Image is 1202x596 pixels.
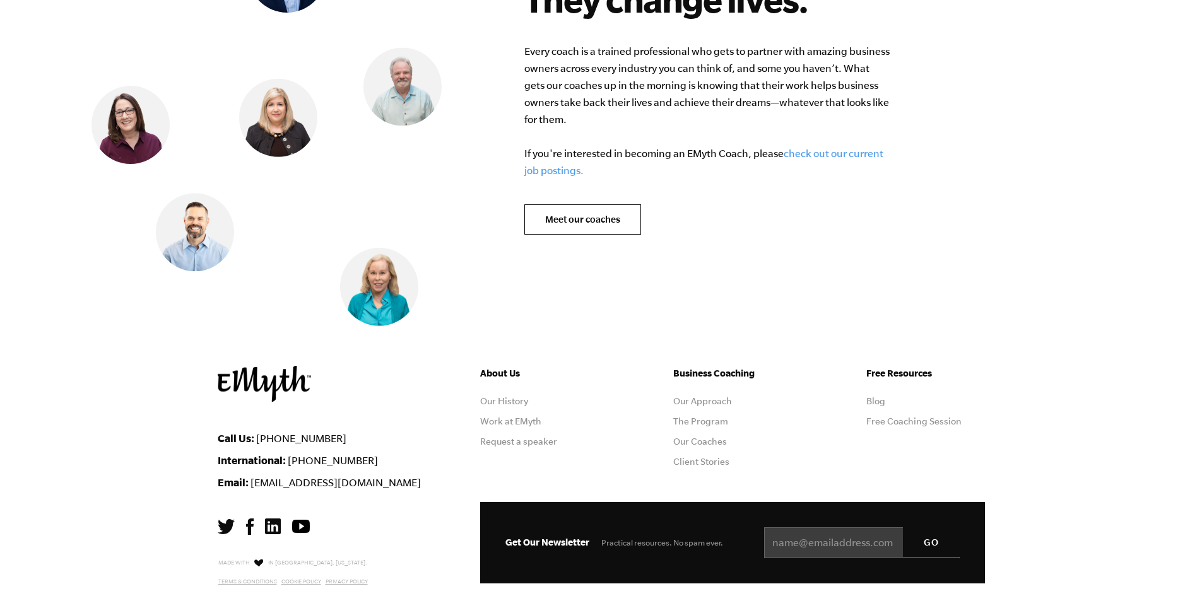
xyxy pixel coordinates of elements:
img: Facebook [246,518,254,535]
h5: Free Resources [866,366,985,381]
a: [EMAIL_ADDRESS][DOMAIN_NAME] [250,477,421,488]
strong: International: [218,454,286,466]
a: Work at EMyth [480,416,541,426]
a: Client Stories [673,457,729,467]
span: Get Our Newsletter [505,537,589,547]
a: Meet our coaches [524,204,641,235]
a: Our History [480,396,528,406]
input: GO [903,527,960,558]
a: Cookie Policy [281,578,321,585]
a: Terms & Conditions [218,578,277,585]
img: Mark Krull, EMyth Business Coach [363,48,442,126]
a: [PHONE_NUMBER] [256,433,346,444]
img: Twitter [218,519,235,534]
a: Our Coaches [673,436,727,447]
a: [PHONE_NUMBER] [288,455,378,466]
h5: About Us [480,366,599,381]
img: Matt Pierce, EMyth Business Coach [156,194,234,272]
a: The Program [673,416,728,426]
img: EMyth [218,366,311,402]
a: Our Approach [673,396,732,406]
img: Lynn Goza, EMyth Business Coach [340,248,418,326]
img: Tricia Amara, EMyth Business Coach [239,79,317,157]
input: name@emailaddress.com [764,527,960,559]
img: Melinda Lawson, EMyth Business Coach [91,86,170,164]
h5: Business Coaching [673,366,792,381]
a: Blog [866,396,885,406]
strong: Call Us: [218,432,254,444]
a: Free Coaching Session [866,416,962,426]
iframe: Chat Widget [1139,535,1202,596]
p: Every coach is a trained professional who gets to partner with amazing business owners across eve... [524,43,890,179]
a: Request a speaker [480,436,557,447]
a: check out our current job postings. [524,148,883,176]
img: YouTube [292,520,310,533]
a: Privacy Policy [326,578,368,585]
span: Practical resources. No spam ever. [601,538,723,547]
img: LinkedIn [265,518,281,534]
img: Love [254,559,263,567]
strong: Email: [218,476,249,488]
